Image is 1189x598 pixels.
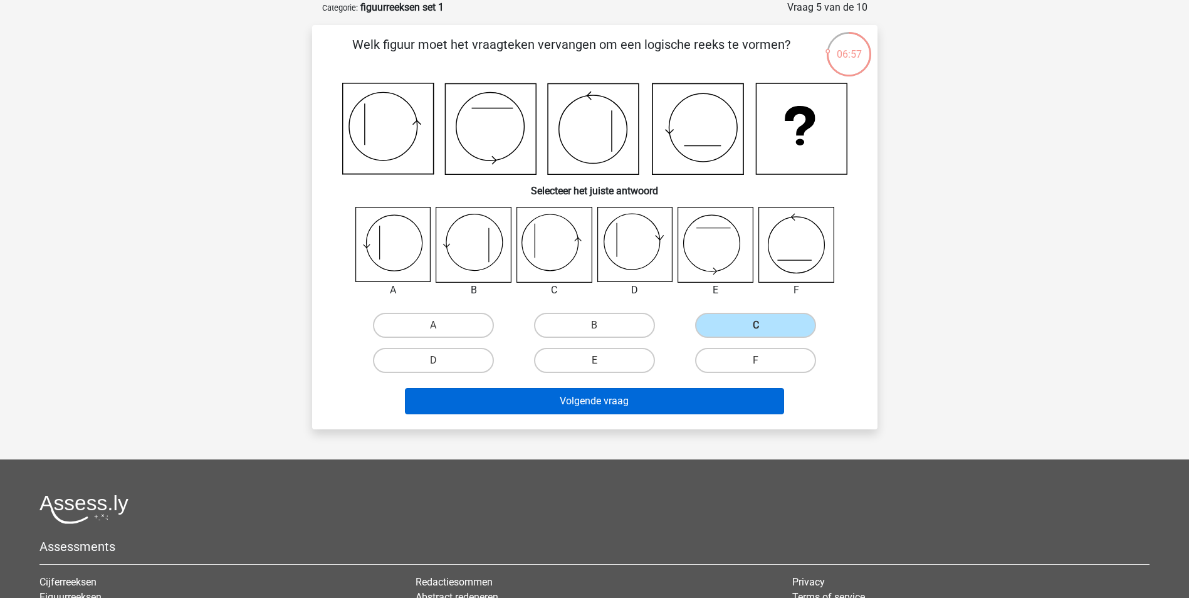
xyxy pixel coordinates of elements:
label: C [695,313,816,338]
label: B [534,313,655,338]
a: Redactiesommen [416,576,493,588]
label: F [695,348,816,373]
img: Assessly logo [39,495,128,524]
div: 06:57 [825,31,872,62]
button: Volgende vraag [405,388,784,414]
strong: figuurreeksen set 1 [360,1,444,13]
div: A [346,283,441,298]
p: Welk figuur moet het vraagteken vervangen om een logische reeks te vormen? [332,35,810,73]
a: Cijferreeksen [39,576,97,588]
label: D [373,348,494,373]
label: E [534,348,655,373]
div: D [588,283,683,298]
div: B [426,283,521,298]
h5: Assessments [39,539,1150,554]
a: Privacy [792,576,825,588]
div: E [668,283,763,298]
div: F [749,283,844,298]
h6: Selecteer het juiste antwoord [332,175,857,197]
label: A [373,313,494,338]
div: C [507,283,602,298]
small: Categorie: [322,3,358,13]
